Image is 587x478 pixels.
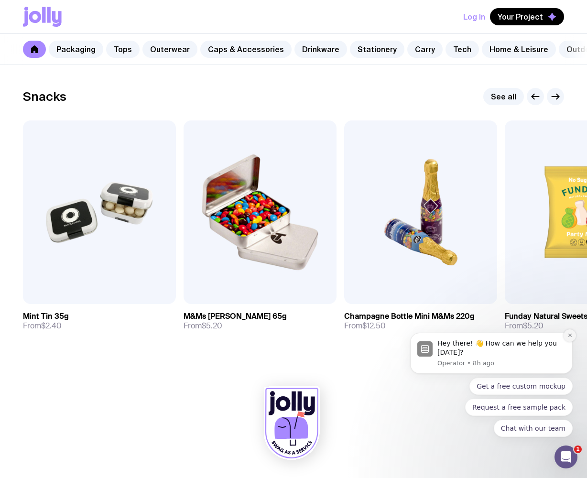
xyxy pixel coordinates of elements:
h2: Snacks [23,89,66,104]
a: See all [483,88,524,105]
span: Your Project [498,12,543,22]
span: $2.40 [41,321,62,331]
h3: Mint Tin 35g [23,312,69,321]
a: Outerwear [142,41,197,58]
h3: Champagne Bottle Mini M&Ms 220g [344,312,475,321]
span: $12.50 [362,321,386,331]
a: Champagne Bottle Mini M&Ms 220gFrom$12.50 [344,304,497,338]
button: Your Project [490,8,564,25]
iframe: Intercom live chat [554,445,577,468]
a: Tech [446,41,479,58]
h3: M&Ms [PERSON_NAME] 65g [184,312,287,321]
a: Packaging [49,41,103,58]
a: Drinkware [294,41,347,58]
span: From [23,321,62,331]
a: Home & Leisure [482,41,556,58]
span: From [344,321,386,331]
span: 1 [574,445,582,453]
span: From [184,321,222,331]
iframe: Intercom notifications message [396,261,587,452]
span: $5.20 [202,321,222,331]
a: Carry [407,41,443,58]
a: Caps & Accessories [200,41,292,58]
a: Stationery [350,41,404,58]
button: Log In [463,8,485,25]
a: M&Ms [PERSON_NAME] 65gFrom$5.20 [184,304,337,338]
a: Mint Tin 35gFrom$2.40 [23,304,176,338]
a: Tops [106,41,140,58]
